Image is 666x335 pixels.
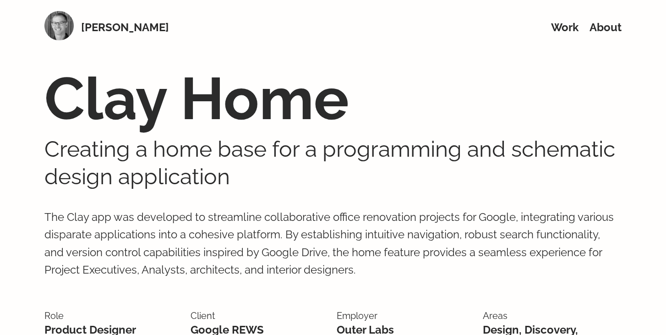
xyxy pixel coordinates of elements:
[81,21,169,34] a: [PERSON_NAME]
[44,135,622,190] h2: Creating a home base for a programming and schematic design application
[337,308,475,323] p: Employer
[44,11,74,40] img: Logo
[44,308,183,323] p: Role
[44,190,622,297] p: The Clay app was developed to streamline collaborative office renovation projects for Google, int...
[44,62,622,135] h1: Clay Home
[483,308,622,323] p: Areas
[191,308,329,323] p: Client
[590,21,622,34] a: About
[551,21,579,34] a: Work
